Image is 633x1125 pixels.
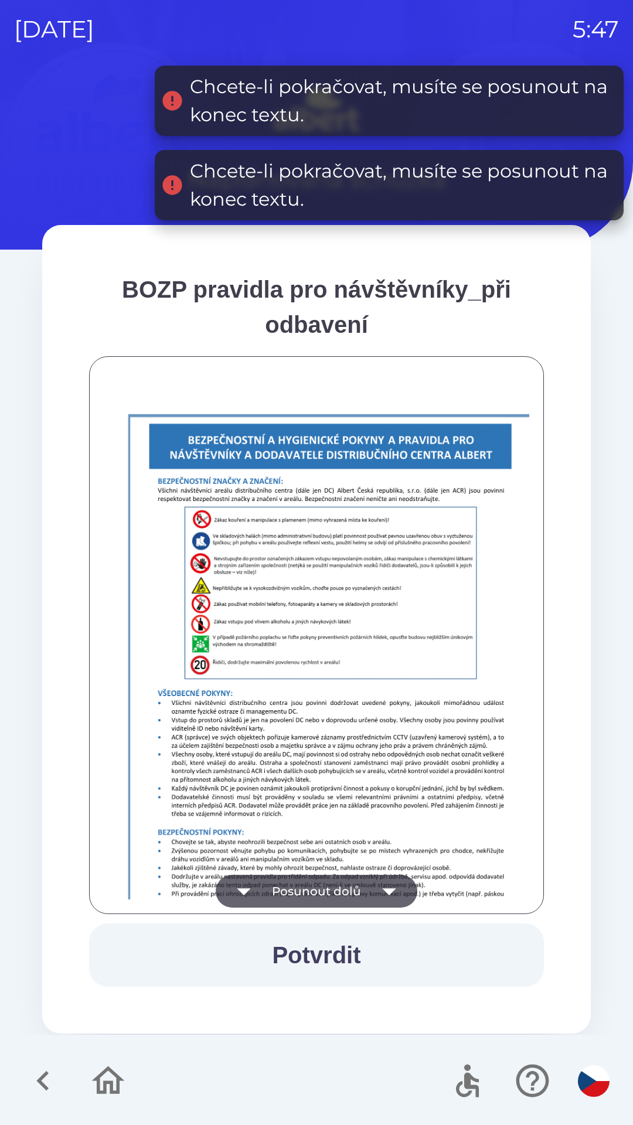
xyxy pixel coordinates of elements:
[578,1065,610,1097] img: cs flag
[190,157,612,213] div: Chcete-li pokračovat, musíte se posunout na konec textu.
[573,12,619,47] p: 5:47
[216,875,417,908] button: Posunout dolů
[190,73,612,129] div: Chcete-li pokračovat, musíte se posunout na konec textu.
[89,923,544,987] button: Potvrdit
[104,394,559,1037] img: L1gpa5zfQioBGF9uKmzFAIKAYWAQkAhoBBQCCgEFAIbEgGVIGzI26ouSiGgEFAIKAQUAgoBhYBCQCGwPgRUgrA+3NRZCgGFgE...
[14,12,94,47] p: [DATE]
[42,82,591,138] img: Logo
[89,272,544,342] div: BOZP pravidla pro návštěvníky_při odbavení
